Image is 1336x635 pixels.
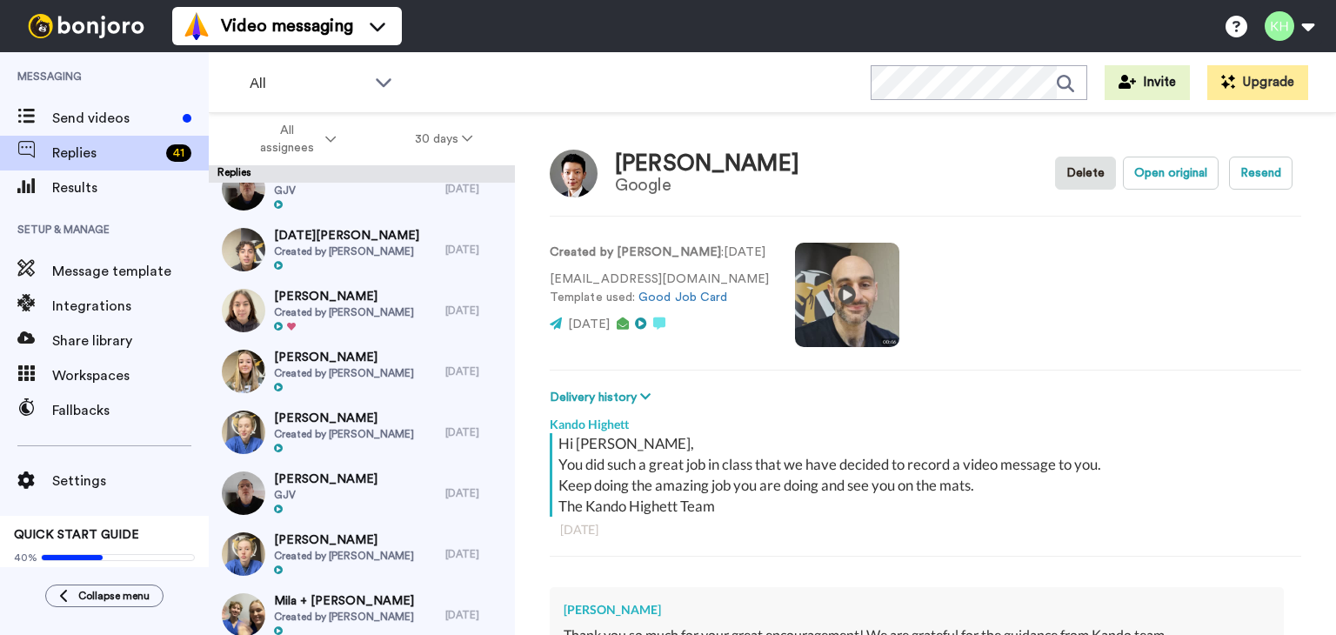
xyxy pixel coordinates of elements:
[274,366,414,380] span: Created by [PERSON_NAME]
[274,410,414,427] span: [PERSON_NAME]
[52,400,209,421] span: Fallbacks
[615,176,799,195] div: Google
[1207,65,1308,100] button: Upgrade
[445,243,506,257] div: [DATE]
[560,521,1291,538] div: [DATE]
[209,219,515,280] a: [DATE][PERSON_NAME]Created by [PERSON_NAME][DATE]
[445,364,506,378] div: [DATE]
[21,14,151,38] img: bj-logo-header-white.svg
[550,150,598,197] img: Image of Henry Zhou
[1055,157,1116,190] button: Delete
[274,471,377,488] span: [PERSON_NAME]
[222,411,265,454] img: b96b9182-c867-42e4-b057-c3f94b2e8db3-thumb.jpg
[274,227,419,244] span: [DATE][PERSON_NAME]
[209,280,515,341] a: [PERSON_NAME]Created by [PERSON_NAME][DATE]
[209,165,515,183] div: Replies
[550,407,1301,433] div: Kando Highett
[615,151,799,177] div: [PERSON_NAME]
[550,244,769,262] p: : [DATE]
[209,463,515,524] a: [PERSON_NAME]GJV[DATE]
[222,228,265,271] img: 3f0b7df5-5918-4a7a-9f9b-4cd60c8b79b2-thumb.jpg
[564,601,1270,618] div: [PERSON_NAME]
[222,167,265,211] img: 897996d1-110a-4ebe-b14b-7c40ee8a29b6-thumb.jpg
[550,271,769,307] p: [EMAIL_ADDRESS][DOMAIN_NAME] Template used:
[376,124,512,155] button: 30 days
[209,341,515,402] a: [PERSON_NAME]Created by [PERSON_NAME][DATE]
[445,182,506,196] div: [DATE]
[274,549,414,563] span: Created by [PERSON_NAME]
[250,73,366,94] span: All
[52,108,176,129] span: Send videos
[1123,157,1219,190] button: Open original
[274,305,414,319] span: Created by [PERSON_NAME]
[78,589,150,603] span: Collapse menu
[209,524,515,585] a: [PERSON_NAME]Created by [PERSON_NAME][DATE]
[52,331,209,351] span: Share library
[274,288,414,305] span: [PERSON_NAME]
[221,14,353,38] span: Video messaging
[445,547,506,561] div: [DATE]
[558,433,1297,517] div: Hi [PERSON_NAME], You did such a great job in class that we have decided to record a video messag...
[52,365,209,386] span: Workspaces
[550,246,721,258] strong: Created by [PERSON_NAME]
[274,592,414,610] span: Mila + [PERSON_NAME]
[52,296,209,317] span: Integrations
[183,12,210,40] img: vm-color.svg
[274,488,377,502] span: GJV
[274,610,414,624] span: Created by [PERSON_NAME]
[445,304,506,317] div: [DATE]
[222,532,265,576] img: 83cb54a8-74ff-459c-9ecb-4bc3c7e1313d-thumb.jpg
[274,244,419,258] span: Created by [PERSON_NAME]
[222,471,265,515] img: 421c67c1-227f-4822-a639-264f33d56eb2-thumb.jpg
[445,486,506,500] div: [DATE]
[550,388,656,407] button: Delivery history
[1229,157,1293,190] button: Resend
[166,144,191,162] div: 41
[251,122,322,157] span: All assignees
[52,143,159,164] span: Replies
[52,177,209,198] span: Results
[14,529,139,541] span: QUICK START GUIDE
[14,551,37,565] span: 40%
[638,291,727,304] a: Good Job Card
[209,402,515,463] a: [PERSON_NAME]Created by [PERSON_NAME][DATE]
[274,427,414,441] span: Created by [PERSON_NAME]
[45,585,164,607] button: Collapse menu
[445,608,506,622] div: [DATE]
[274,531,414,549] span: [PERSON_NAME]
[445,425,506,439] div: [DATE]
[212,115,376,164] button: All assignees
[274,184,377,197] span: GJV
[222,350,265,393] img: 7e3a23a2-31f7-4019-9947-768a4b2e7ec1-thumb.jpg
[222,289,265,332] img: d0d91710-494a-4f44-967b-e1352e9e9c29-thumb.jpg
[274,349,414,366] span: [PERSON_NAME]
[52,471,209,491] span: Settings
[1105,65,1190,100] button: Invite
[568,318,610,331] span: [DATE]
[52,261,209,282] span: Message template
[209,158,515,219] a: [PERSON_NAME]GJV[DATE]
